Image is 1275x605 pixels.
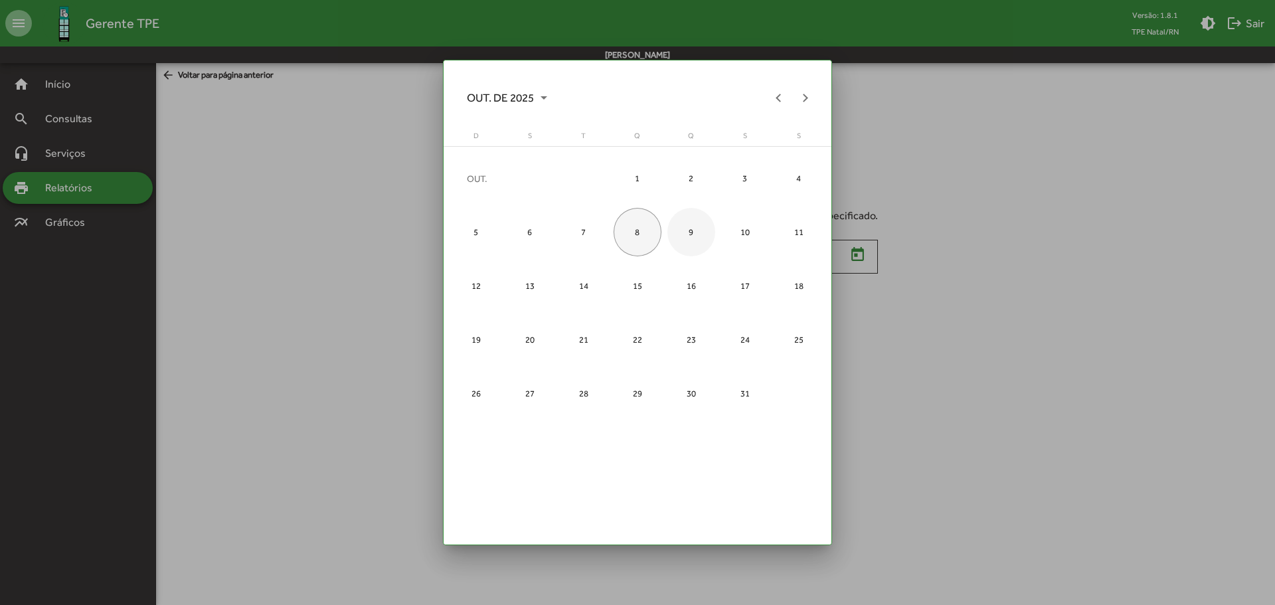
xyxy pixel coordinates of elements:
div: 9 [667,208,716,256]
td: 20 de outubro de 2025 [503,313,556,367]
td: 5 de outubro de 2025 [449,205,503,259]
th: quinta-feira [664,130,718,147]
td: 28 de outubro de 2025 [556,367,610,420]
td: 18 de outubro de 2025 [772,259,825,313]
th: sexta-feira [718,130,772,147]
div: 8 [614,208,662,256]
div: 16 [667,262,716,310]
td: 9 de outubro de 2025 [664,205,718,259]
td: 4 de outubro de 2025 [772,151,825,205]
td: 27 de outubro de 2025 [503,367,556,420]
th: terça-feira [556,130,610,147]
div: 20 [506,315,554,364]
th: sábado [772,130,825,147]
div: 22 [614,315,662,364]
div: 28 [560,369,608,418]
div: 31 [721,369,770,418]
div: 27 [506,369,554,418]
button: Choose month and year [456,84,558,111]
td: 29 de outubro de 2025 [610,367,664,420]
th: segunda-feira [503,130,556,147]
div: 10 [721,208,770,256]
div: 4 [775,154,823,203]
div: 30 [667,369,716,418]
td: OUT. [449,151,610,205]
td: 7 de outubro de 2025 [556,205,610,259]
td: 13 de outubro de 2025 [503,259,556,313]
td: 31 de outubro de 2025 [718,367,772,420]
div: 25 [775,315,823,364]
div: 7 [560,208,608,256]
div: 11 [775,208,823,256]
div: 21 [560,315,608,364]
div: 13 [506,262,554,310]
td: 21 de outubro de 2025 [556,313,610,367]
td: 14 de outubro de 2025 [556,259,610,313]
div: 6 [506,208,554,256]
td: 30 de outubro de 2025 [664,367,718,420]
td: 22 de outubro de 2025 [610,313,664,367]
div: 12 [452,262,501,310]
td: 12 de outubro de 2025 [449,259,503,313]
th: domingo [449,130,503,147]
td: 15 de outubro de 2025 [610,259,664,313]
div: 5 [452,208,501,256]
th: quarta-feira [610,130,664,147]
div: 1 [614,154,662,203]
td: 6 de outubro de 2025 [503,205,556,259]
td: 11 de outubro de 2025 [772,205,825,259]
div: 24 [721,315,770,364]
div: 3 [721,154,770,203]
td: 26 de outubro de 2025 [449,367,503,420]
td: 1 de outubro de 2025 [610,151,664,205]
div: 23 [667,315,716,364]
td: 2 de outubro de 2025 [664,151,718,205]
td: 23 de outubro de 2025 [664,313,718,367]
div: 18 [775,262,823,310]
div: 19 [452,315,501,364]
td: 19 de outubro de 2025 [449,313,503,367]
td: 24 de outubro de 2025 [718,313,772,367]
td: 8 de outubro de 2025 [610,205,664,259]
div: 15 [614,262,662,310]
td: 17 de outubro de 2025 [718,259,772,313]
div: 2 [667,154,716,203]
button: Next month [792,84,819,111]
td: 3 de outubro de 2025 [718,151,772,205]
button: Previous month [766,84,792,111]
span: OUT. DE 2025 [467,86,547,110]
td: 25 de outubro de 2025 [772,313,825,367]
div: 29 [614,369,662,418]
div: 17 [721,262,770,310]
td: 16 de outubro de 2025 [664,259,718,313]
div: 14 [560,262,608,310]
td: 10 de outubro de 2025 [718,205,772,259]
div: 26 [452,369,501,418]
